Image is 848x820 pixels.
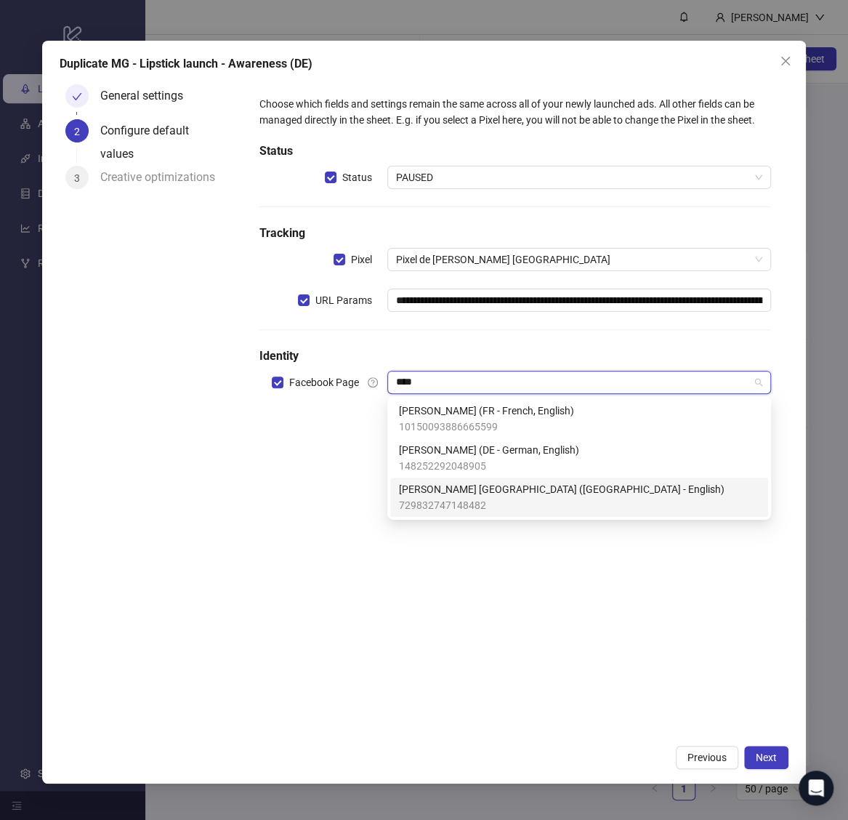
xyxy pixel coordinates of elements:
div: Duplicate MG - Lipstick launch - Awareness (DE) [60,55,788,73]
span: Next [756,752,777,763]
div: Maria Galland Paris (GB - English) [390,478,768,517]
h5: Status [259,142,771,160]
span: [PERSON_NAME] (FR - French, English) [399,403,574,419]
span: 148252292048905 [399,458,579,474]
span: Pixel de Maria Galland Paris [396,249,762,270]
h5: Identity [259,347,771,365]
div: Open Intercom Messenger [799,771,833,805]
button: Previous [676,746,738,769]
div: Maria Galland Paris (DE - German, English) [390,438,768,478]
h5: Tracking [259,225,771,242]
div: Creative optimizations [100,166,227,189]
span: Pixel [345,252,378,268]
span: Facebook Page [283,374,365,390]
button: Close [774,49,797,73]
span: 2 [74,126,80,137]
span: URL Params [310,292,378,308]
span: question-circle [368,377,378,387]
span: 3 [74,172,80,184]
span: check [72,92,82,102]
button: Next [744,746,788,769]
div: Configure default values [100,119,236,166]
span: [PERSON_NAME] [GEOGRAPHIC_DATA] ([GEOGRAPHIC_DATA] - English) [399,481,724,497]
div: Choose which fields and settings remain the same across all of your newly launched ads. All other... [259,96,771,128]
span: [PERSON_NAME] (DE - German, English) [399,442,579,458]
div: Maria Galland Paris (FR - French, English) [390,399,768,438]
span: 729832747148482 [399,497,724,513]
span: Previous [687,752,727,763]
span: Status [336,169,378,185]
div: General settings [100,84,195,108]
span: PAUSED [396,166,762,188]
span: 10150093886665599 [399,419,574,435]
span: close [780,55,791,67]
